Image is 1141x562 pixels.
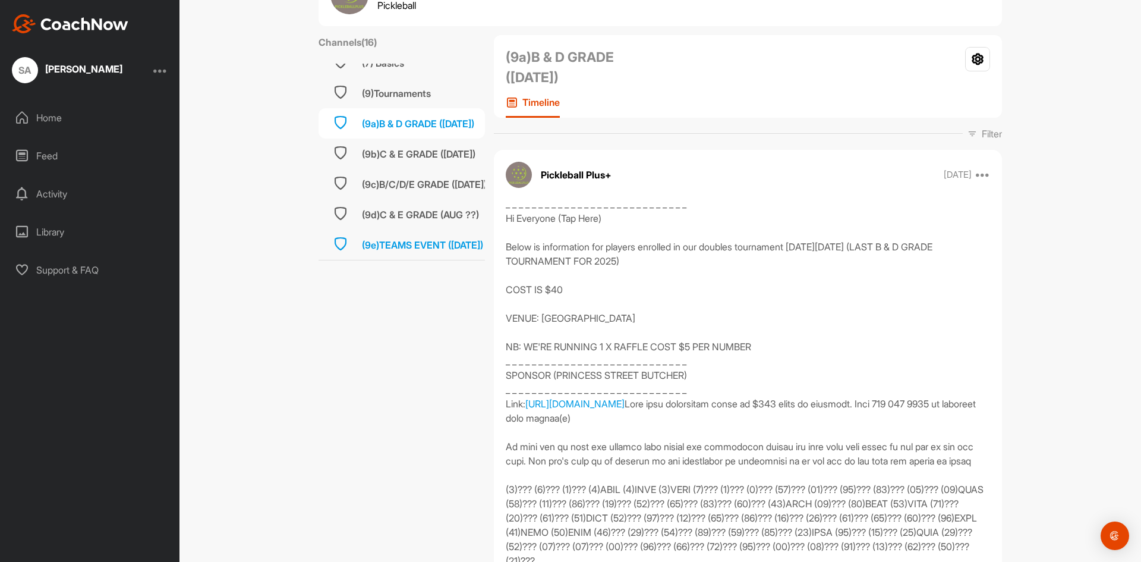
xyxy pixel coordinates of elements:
img: CoachNow [12,14,128,33]
div: (9e)TEAMS EVENT ([DATE]) [362,238,483,252]
p: Filter [982,127,1002,141]
div: Activity [7,179,174,209]
h2: (9a)B & D GRADE ([DATE]) [506,47,666,87]
div: Library [7,217,174,247]
p: Pickleball Plus+ [541,168,612,182]
div: (9c)B/C/D/E GRADE ([DATE]) [362,177,487,191]
div: Home [7,103,174,133]
div: (9b)C & E GRADE ([DATE]) [362,147,475,161]
a: [URL][DOMAIN_NAME] [525,398,625,410]
p: [DATE] [944,169,972,181]
img: avatar [506,162,532,188]
div: [PERSON_NAME] [45,64,122,74]
div: SA [12,57,38,83]
div: Support & FAQ [7,255,174,285]
div: Feed [7,141,174,171]
div: (9)Tournaments [362,86,431,101]
div: Open Intercom Messenger [1101,522,1129,550]
p: Timeline [522,96,560,108]
div: (9a)B & D GRADE ([DATE]) [362,117,474,131]
div: (9d)C & E GRADE (AUG ??) [362,208,479,222]
label: Channels ( 16 ) [319,35,377,49]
